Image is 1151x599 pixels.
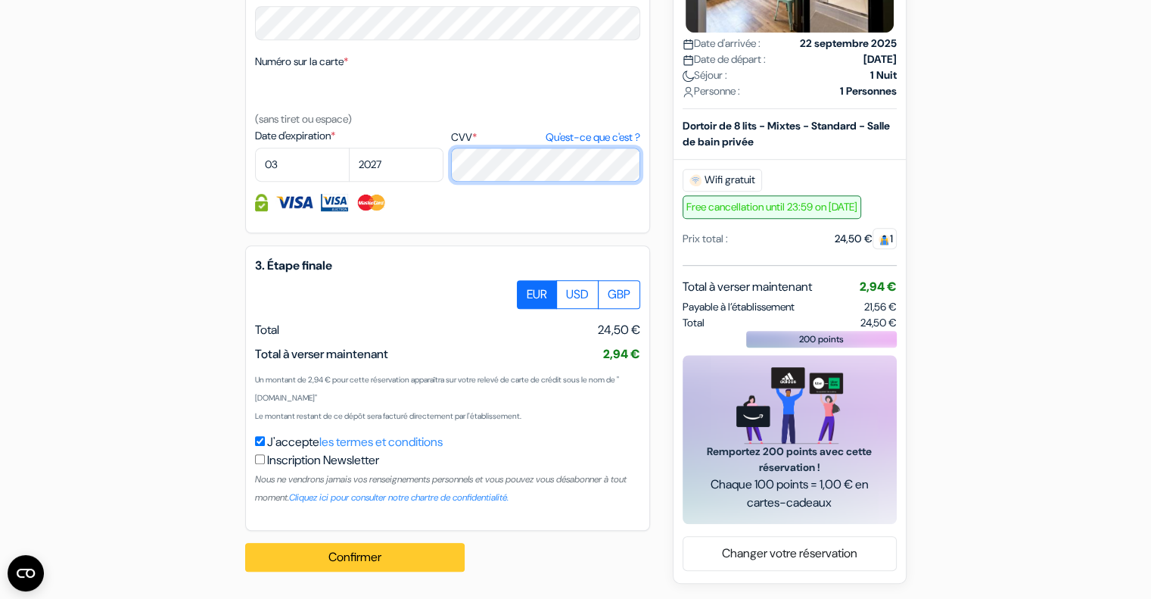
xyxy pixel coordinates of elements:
[683,83,740,99] span: Personne :
[835,231,897,247] div: 24,50 €
[245,543,465,572] button: Confirmer
[683,55,694,66] img: calendar.svg
[451,129,639,145] label: CVV
[255,128,443,144] label: Date d'expiration
[701,444,879,476] span: Remportez 200 points avec cette réservation !
[701,476,879,512] span: Chaque 100 points = 1,00 € en cartes-cadeaux
[683,36,761,51] span: Date d'arrivée :
[556,280,599,309] label: USD
[255,375,619,403] small: Un montant de 2,94 € pour cette réservation apparaîtra sur votre relevé de carte de crédit sous l...
[321,194,348,211] img: Visa Electron
[860,279,897,295] span: 2,94 €
[683,231,728,247] div: Prix total :
[683,39,694,50] img: calendar.svg
[683,278,812,296] span: Total à verser maintenant
[800,36,897,51] strong: 22 septembre 2025
[736,367,843,444] img: gift_card_hero_new.png
[860,315,897,331] span: 24,50 €
[598,280,640,309] label: GBP
[863,51,897,67] strong: [DATE]
[255,473,627,504] small: Nous ne vendrons jamais vos renseignements personnels et vous pouvez vous désabonner à tout moment.
[518,280,640,309] div: Basic radio toggle button group
[275,194,313,211] img: Visa
[8,555,44,591] button: Ouvrir le widget CMP
[255,112,352,126] small: (sans tiret ou espace)
[255,258,640,273] h5: 3. Étape finale
[356,194,387,211] img: Master Card
[840,83,897,99] strong: 1 Personnes
[683,67,727,83] span: Séjour :
[255,346,388,362] span: Total à verser maintenant
[255,322,279,338] span: Total
[864,300,897,314] span: 21,56 €
[683,195,861,219] span: Free cancellation until 23:59 on [DATE]
[603,346,640,362] span: 2,94 €
[319,434,443,450] a: les termes et conditions
[689,174,701,186] img: free_wifi.svg
[870,67,897,83] strong: 1 Nuit
[255,54,348,70] label: Numéro sur la carte
[598,321,640,339] span: 24,50 €
[683,119,890,148] b: Dortoir de 8 lits - Mixtes - Standard - Salle de bain privée
[255,411,521,421] small: Le montant restant de ce dépôt sera facturé directement par l'établissement.
[683,299,795,315] span: Payable à l’établissement
[879,234,890,245] img: guest.svg
[683,51,766,67] span: Date de départ :
[799,332,844,346] span: 200 points
[289,491,509,504] a: Cliquez ici pour consulter notre chartre de confidentialité.
[683,70,694,82] img: moon.svg
[873,228,897,249] span: 1
[683,539,896,568] a: Changer votre réservation
[683,315,705,331] span: Total
[545,129,639,145] a: Qu'est-ce que c'est ?
[517,280,557,309] label: EUR
[683,86,694,98] img: user_icon.svg
[267,451,379,470] label: Inscription Newsletter
[255,194,268,211] img: Information de carte de crédit entièrement encryptée et sécurisée
[267,433,443,451] label: J'accepte
[683,169,762,192] span: Wifi gratuit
